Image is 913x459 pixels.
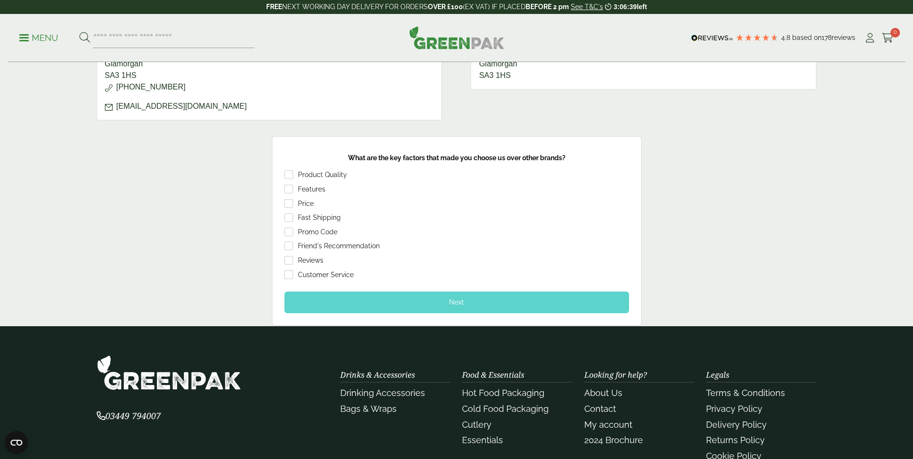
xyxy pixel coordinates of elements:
a: Drinking Accessories [340,388,425,398]
strong: BEFORE 2 pm [526,3,569,11]
img: REVIEWS.io [691,35,733,41]
p: [PHONE_NUMBER] [105,81,434,93]
span: reviews [832,34,855,41]
a: Hot Food Packaging [462,388,544,398]
a: Essentials [462,435,503,445]
i: Cart [882,33,894,43]
a: 0 [882,31,894,45]
img: GreenPak Supplies [97,355,241,390]
a: Bags & Wraps [340,404,397,414]
span: 03449 794007 [97,410,161,421]
span: 0 [890,28,900,38]
a: Menu [19,32,58,42]
div: Product Quality [298,170,347,180]
a: Returns Policy [706,435,765,445]
a: My account [584,420,632,430]
div: Reviews [298,256,323,266]
div: Fast Shipping [298,213,341,223]
strong: OVER £100 [428,3,463,11]
div: Next [284,292,629,313]
a: Delivery Policy [706,420,767,430]
img: GreenPak Supplies [409,26,504,49]
a: 03449 794007 [97,412,161,421]
span: Based on [792,34,822,41]
a: Terms & Conditions [706,388,785,398]
a: 2024 Brochure [584,435,643,445]
a: Cutlery [462,420,491,430]
div: Customer Service [298,270,354,280]
span: 3:06:39 [614,3,637,11]
a: Contact [584,404,616,414]
a: About Us [584,388,622,398]
strong: FREE [266,3,282,11]
div: 4.78 Stars [735,33,779,42]
span: 178 [822,34,832,41]
span: left [637,3,647,11]
a: Privacy Policy [706,404,762,414]
i: My Account [864,33,876,43]
p: [EMAIL_ADDRESS][DOMAIN_NAME] [105,101,434,112]
div: Promo Code [298,228,337,237]
div: Price [298,199,314,209]
span: 4.8 [781,34,792,41]
a: See T&C's [571,3,603,11]
p: Menu [19,32,58,44]
div: Features [298,185,325,194]
a: Cold Food Packaging [462,404,549,414]
div: Friend's Recommendation [298,242,380,251]
button: Open CMP widget [5,431,28,454]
